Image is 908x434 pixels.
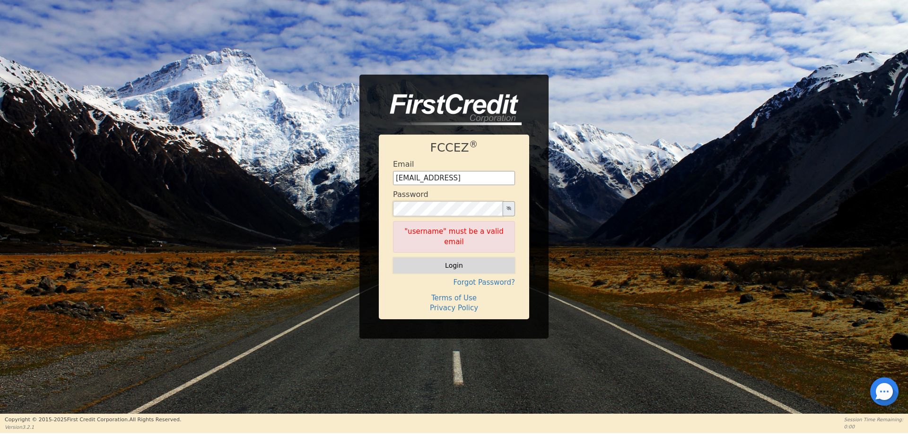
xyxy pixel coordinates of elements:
[393,190,428,199] h4: Password
[129,417,181,423] span: All Rights Reserved.
[469,139,478,149] sup: ®
[5,416,181,424] p: Copyright © 2015- 2025 First Credit Corporation.
[379,94,522,125] img: logo-CMu_cnol.png
[844,416,903,423] p: Session Time Remaining:
[393,171,515,185] input: Enter email
[393,201,503,216] input: password
[5,424,181,431] p: Version 3.2.1
[393,278,515,287] h4: Forgot Password?
[393,257,515,273] button: Login
[393,221,515,253] div: "username" must be a valid email
[393,294,515,302] h4: Terms of Use
[844,423,903,430] p: 0:00
[393,160,414,169] h4: Email
[393,141,515,155] h1: FCCEZ
[393,304,515,312] h4: Privacy Policy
